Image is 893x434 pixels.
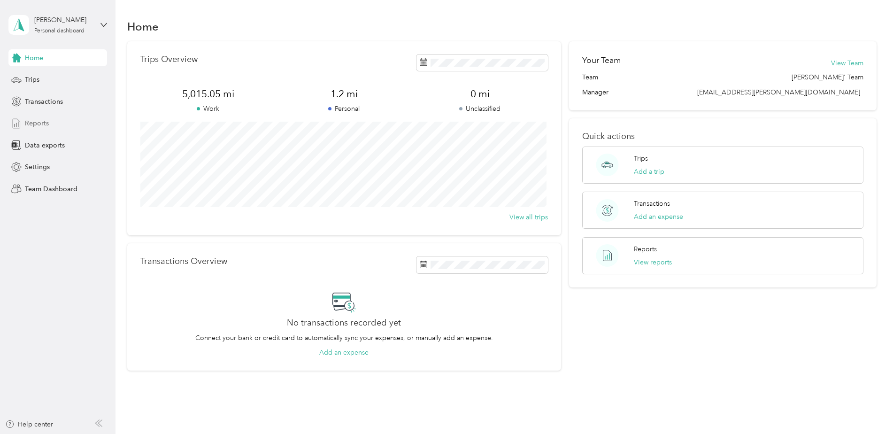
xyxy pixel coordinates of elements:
[412,87,548,101] span: 0 mi
[276,87,412,101] span: 1.2 mi
[634,199,670,209] p: Transactions
[697,88,860,96] span: [EMAIL_ADDRESS][PERSON_NAME][DOMAIN_NAME]
[287,318,401,328] h2: No transactions recorded yet
[276,104,412,114] p: Personal
[582,72,598,82] span: Team
[25,184,77,194] span: Team Dashboard
[25,162,50,172] span: Settings
[634,167,664,177] button: Add a trip
[412,104,548,114] p: Unclassified
[195,333,493,343] p: Connect your bank or credit card to automatically sync your expenses, or manually add an expense.
[140,256,227,266] p: Transactions Overview
[634,154,648,163] p: Trips
[509,212,548,222] button: View all trips
[140,104,276,114] p: Work
[25,118,49,128] span: Reports
[25,75,39,85] span: Trips
[34,28,85,34] div: Personal dashboard
[319,348,369,357] button: Add an expense
[5,419,53,429] button: Help center
[25,97,63,107] span: Transactions
[634,212,683,222] button: Add an expense
[792,72,863,82] span: [PERSON_NAME]' Team
[25,140,65,150] span: Data exports
[582,132,863,141] p: Quick actions
[140,54,198,64] p: Trips Overview
[127,22,159,31] h1: Home
[582,87,608,97] span: Manager
[634,244,657,254] p: Reports
[582,54,621,66] h2: Your Team
[634,257,672,267] button: View reports
[25,53,43,63] span: Home
[840,381,893,434] iframe: Everlance-gr Chat Button Frame
[34,15,93,25] div: [PERSON_NAME]
[140,87,276,101] span: 5,015.05 mi
[831,58,863,68] button: View Team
